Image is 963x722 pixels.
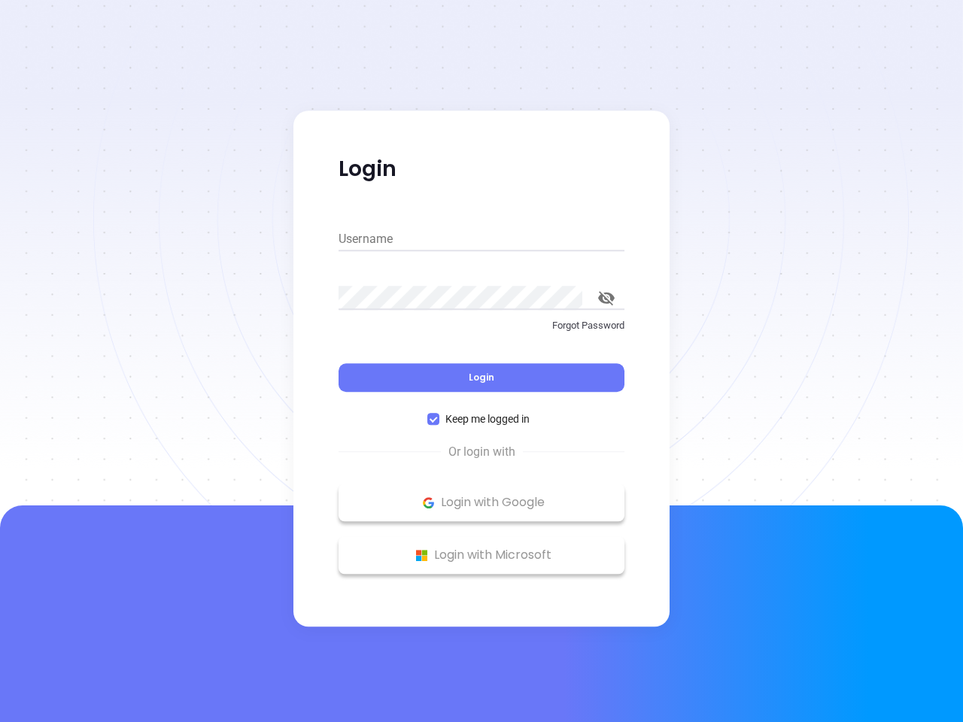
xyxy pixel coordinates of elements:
a: Forgot Password [339,318,624,345]
button: Google Logo Login with Google [339,484,624,521]
p: Login with Microsoft [346,544,617,566]
span: Keep me logged in [439,411,536,427]
button: Microsoft Logo Login with Microsoft [339,536,624,574]
button: toggle password visibility [588,280,624,316]
img: Google Logo [419,493,438,512]
button: Login [339,363,624,392]
span: Login [469,371,494,384]
p: Login [339,156,624,183]
p: Forgot Password [339,318,624,333]
span: Or login with [441,443,523,461]
p: Login with Google [346,491,617,514]
img: Microsoft Logo [412,546,431,565]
